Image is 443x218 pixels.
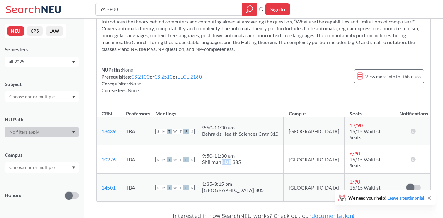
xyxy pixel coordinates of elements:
div: Shillman Hall 335 [202,159,241,165]
span: View more info for this class [365,73,421,80]
a: CS 2100 [131,74,150,79]
span: F [183,157,189,162]
a: 14501 [102,185,116,190]
span: T [178,185,183,190]
div: Semesters [5,46,79,53]
td: TBA [121,117,150,145]
span: 6 / 90 [350,150,360,156]
div: 9:50 - 11:30 am [202,153,241,159]
div: Behrakis Health Sciences Cntr 310 [202,131,278,137]
span: T [167,157,172,162]
span: 15/15 Waitlist Seats [350,156,381,168]
div: Subject [5,81,79,88]
span: 15/15 Waitlist Seats [350,185,381,196]
div: Dropdown arrow [5,162,79,173]
div: CRN [102,110,112,117]
span: W [172,157,178,162]
div: Campus [5,151,79,158]
td: TBA [121,174,150,202]
a: 18439 [102,128,116,134]
th: Meetings [150,104,284,117]
td: TBA [121,145,150,174]
span: S [189,185,195,190]
svg: magnifying glass [246,5,253,14]
span: None [128,88,139,93]
th: Notifications [397,104,430,117]
svg: Dropdown arrow [72,96,75,98]
td: [GEOGRAPHIC_DATA] [284,174,345,202]
a: EECE 2160 [177,74,202,79]
button: LAW [46,26,63,36]
span: F [183,185,189,190]
svg: Dropdown arrow [72,131,75,134]
span: 1 / 90 [350,179,360,185]
span: 13 / 90 [350,122,363,128]
div: 1:35 - 3:15 pm [202,181,264,187]
span: F [183,129,189,134]
span: M [161,157,167,162]
div: [GEOGRAPHIC_DATA] 305 [202,187,264,193]
button: CPS [27,26,43,36]
div: 9:50 - 11:30 am [202,124,278,131]
th: Campus [284,104,345,117]
span: S [155,157,161,162]
span: W [172,129,178,134]
span: S [155,129,161,134]
span: None [122,67,133,73]
span: T [167,185,172,190]
span: We need your help! [348,196,424,200]
button: Sign In [265,3,290,15]
span: 15/15 Waitlist Seats [350,128,381,140]
th: Seats [345,104,397,117]
div: Fall 2025Dropdown arrow [5,57,79,67]
th: Professors [121,104,150,117]
a: 10276 [102,156,116,162]
span: M [161,185,167,190]
div: Dropdown arrow [5,91,79,102]
span: S [155,185,161,190]
div: magnifying glass [242,3,257,16]
span: T [178,157,183,162]
p: Honors [5,192,21,199]
td: [GEOGRAPHIC_DATA] [284,145,345,174]
div: Dropdown arrow [5,127,79,137]
span: S [189,129,195,134]
input: Choose one or multiple [6,164,59,171]
span: None [130,81,141,86]
input: Choose one or multiple [6,93,59,100]
div: NUPaths: Prerequisites: or or Corequisites: Course fees: [102,66,202,94]
svg: Dropdown arrow [72,166,75,169]
button: NEU [7,26,24,36]
span: S [189,157,195,162]
div: NU Path [5,116,79,123]
span: T [178,129,183,134]
svg: Dropdown arrow [72,61,75,63]
td: [GEOGRAPHIC_DATA] [284,117,345,145]
input: Class, professor, course number, "phrase" [100,4,237,15]
section: Introduces the theory behind computers and computing aimed at answering the question, “What are t... [102,18,425,53]
div: Fall 2025 [6,58,72,65]
span: T [167,129,172,134]
a: CS 2510 [154,74,173,79]
span: M [161,129,167,134]
a: Leave a testimonial [387,195,424,200]
span: W [172,185,178,190]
